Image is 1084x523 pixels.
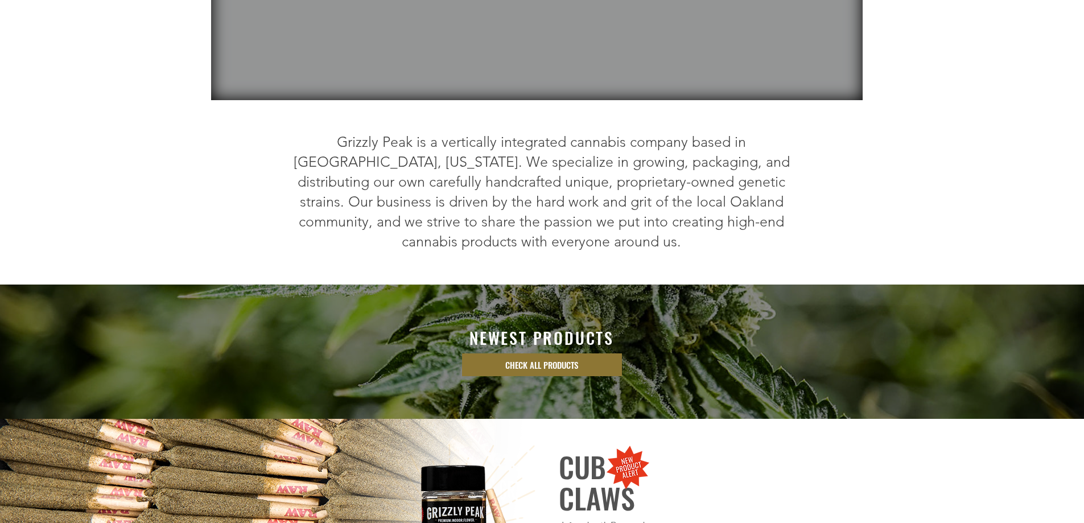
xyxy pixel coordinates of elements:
[294,133,790,250] span: Grizzly Peak is a vertically integrated cannabis company based in [GEOGRAPHIC_DATA], [US_STATE]. ...
[462,353,622,376] a: CHECK ALL PRODUCTS
[559,445,635,518] span: CUB CLAWS
[603,443,653,492] img: ALERT.png
[505,359,578,371] span: CHECK ALL PRODUCTS
[469,326,614,349] span: NEWEST PRODUCTS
